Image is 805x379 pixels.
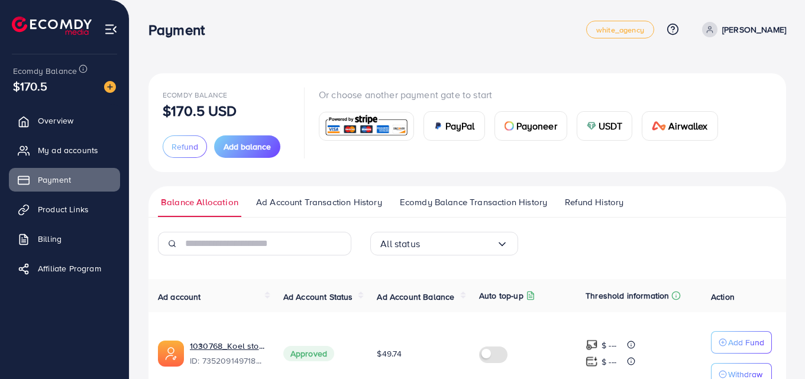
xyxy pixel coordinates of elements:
[642,111,717,141] a: cardAirwallex
[434,121,443,131] img: card
[420,235,496,253] input: Search for option
[38,233,62,245] span: Billing
[586,355,598,368] img: top-up amount
[283,346,334,361] span: Approved
[161,196,238,209] span: Balance Allocation
[400,196,547,209] span: Ecomdy Balance Transaction History
[104,22,118,36] img: menu
[319,112,414,141] a: card
[380,235,420,253] span: All status
[445,119,475,133] span: PayPal
[38,203,89,215] span: Product Links
[602,338,616,352] p: $ ---
[13,65,77,77] span: Ecomdy Balance
[9,138,120,162] a: My ad accounts
[283,291,353,303] span: Ad Account Status
[586,289,669,303] p: Threshold information
[9,168,120,192] a: Payment
[505,121,514,131] img: card
[652,121,666,131] img: card
[423,111,485,141] a: cardPayPal
[190,340,264,352] a: 1030768_Koel store_1711792217396
[722,22,786,37] p: [PERSON_NAME]
[319,88,728,102] p: Or choose another payment gate to start
[599,119,623,133] span: USDT
[224,141,271,153] span: Add balance
[190,340,264,367] div: <span class='underline'>1030768_Koel store_1711792217396</span></br>7352091497182806017
[711,331,772,354] button: Add Fund
[9,257,120,280] a: Affiliate Program
[13,77,47,95] span: $170.5
[38,115,73,127] span: Overview
[214,135,280,158] button: Add balance
[9,109,120,132] a: Overview
[728,335,764,349] p: Add Fund
[377,348,402,359] span: $49.74
[163,135,207,158] button: Refund
[377,291,454,303] span: Ad Account Balance
[163,90,227,100] span: Ecomdy Balance
[577,111,633,141] a: cardUSDT
[586,339,598,351] img: top-up amount
[12,17,92,35] img: logo
[158,291,201,303] span: Ad account
[163,103,237,118] p: $170.5 USD
[38,144,98,156] span: My ad accounts
[586,21,654,38] a: white_agency
[148,21,214,38] h3: Payment
[602,355,616,369] p: $ ---
[9,227,120,251] a: Billing
[172,141,198,153] span: Refund
[565,196,623,209] span: Refund History
[516,119,557,133] span: Payoneer
[38,174,71,186] span: Payment
[697,22,786,37] a: [PERSON_NAME]
[596,26,644,34] span: white_agency
[158,341,184,367] img: ic-ads-acc.e4c84228.svg
[323,114,410,139] img: card
[190,355,264,367] span: ID: 7352091497182806017
[587,121,596,131] img: card
[711,291,735,303] span: Action
[38,263,101,274] span: Affiliate Program
[9,197,120,221] a: Product Links
[494,111,567,141] a: cardPayoneer
[479,289,523,303] p: Auto top-up
[256,196,382,209] span: Ad Account Transaction History
[370,232,518,255] div: Search for option
[668,119,707,133] span: Airwallex
[104,81,116,93] img: image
